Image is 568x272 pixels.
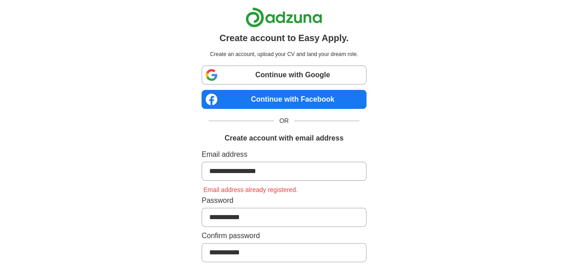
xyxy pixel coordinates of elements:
[202,90,366,109] a: Continue with Facebook
[203,50,365,58] p: Create an account, upload your CV and land your dream role.
[274,116,294,126] span: OR
[225,133,343,144] h1: Create account with email address
[245,7,322,28] img: Adzuna logo
[202,230,366,241] label: Confirm password
[202,149,366,160] label: Email address
[202,186,300,193] span: Email address already registered.
[202,195,366,206] label: Password
[202,66,366,84] a: Continue with Google
[220,31,349,45] h1: Create account to Easy Apply.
